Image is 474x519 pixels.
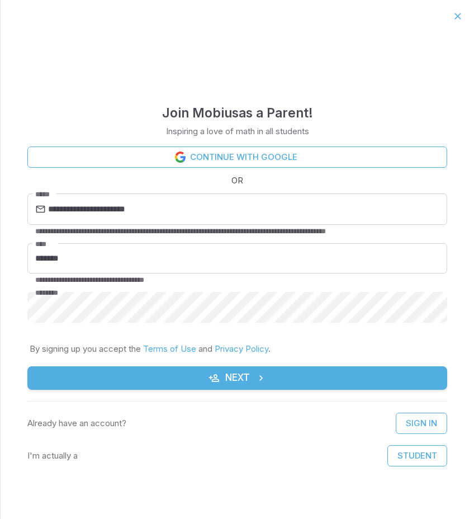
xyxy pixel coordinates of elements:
[215,343,268,354] a: Privacy Policy
[396,413,447,434] a: Sign In
[27,450,78,462] p: I'm actually a
[387,445,447,466] button: Student
[162,103,313,123] h4: Join Mobius as a Parent !
[166,125,309,138] p: Inspiring a love of math in all students
[27,417,126,430] p: Already have an account?
[27,147,447,168] a: Continue with Google
[30,343,445,355] p: By signing up you accept the and .
[27,366,447,390] button: Next
[229,174,246,187] span: OR
[143,343,196,354] a: Terms of Use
